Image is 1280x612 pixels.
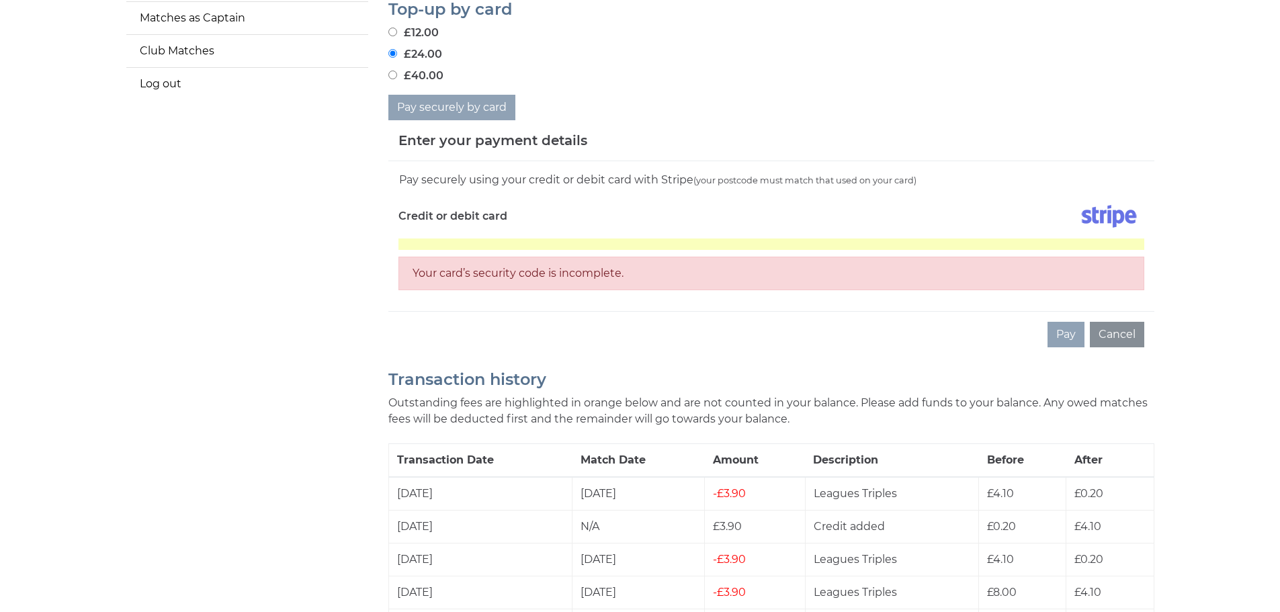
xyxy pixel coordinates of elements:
td: [DATE] [388,511,572,543]
input: £40.00 [388,71,397,79]
small: (your postcode must match that used on your card) [693,175,916,185]
span: £0.20 [987,520,1016,533]
button: Pay [1048,322,1084,347]
td: Leagues Triples [805,477,979,511]
th: After [1066,444,1154,478]
td: [DATE] [388,477,572,511]
span: £3.90 [713,586,746,599]
span: £3.90 [713,487,746,500]
span: £4.10 [1074,586,1101,599]
span: £4.10 [1074,520,1101,533]
td: [DATE] [572,477,705,511]
button: Cancel [1090,322,1144,347]
td: [DATE] [572,576,705,609]
th: Description [805,444,979,478]
div: Your card’s security code is incomplete. [398,257,1144,290]
input: £24.00 [388,49,397,58]
th: Amount [705,444,806,478]
h2: Top-up by card [388,1,1154,18]
td: [DATE] [388,576,572,609]
td: N/A [572,511,705,543]
th: Transaction Date [388,444,572,478]
td: Leagues Triples [805,576,979,609]
td: Leagues Triples [805,543,979,576]
span: £8.00 [987,586,1017,599]
h2: Transaction history [388,371,1154,388]
a: Club Matches [126,35,368,67]
label: £12.00 [388,25,439,41]
th: Before [979,444,1066,478]
span: £3.90 [713,520,742,533]
th: Match Date [572,444,705,478]
div: Pay securely using your credit or debit card with Stripe [398,171,1144,189]
span: £0.20 [1074,553,1103,566]
label: Credit or debit card [398,200,507,233]
span: £4.10 [987,487,1014,500]
iframe: Secure card payment input frame [398,238,1144,250]
span: £0.20 [1074,487,1103,500]
button: Pay securely by card [388,95,515,120]
span: £3.90 [713,553,746,566]
p: Outstanding fees are highlighted in orange below and are not counted in your balance. Please add ... [388,395,1154,427]
label: £24.00 [388,46,442,62]
h5: Enter your payment details [398,130,587,150]
span: £4.10 [987,553,1014,566]
td: [DATE] [388,543,572,576]
a: Log out [126,68,368,100]
a: Matches as Captain [126,2,368,34]
label: £40.00 [388,68,443,84]
td: Credit added [805,511,979,543]
input: £12.00 [388,28,397,36]
td: [DATE] [572,543,705,576]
